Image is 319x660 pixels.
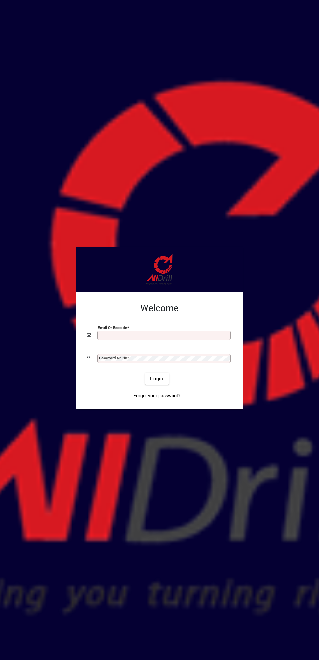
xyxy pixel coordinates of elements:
h2: Welcome [87,303,232,314]
mat-label: Email or Barcode [98,325,127,330]
span: Login [150,375,163,382]
mat-label: Password or Pin [99,356,127,360]
span: Forgot your password? [133,392,181,399]
button: Login [145,373,169,385]
a: Forgot your password? [131,390,183,401]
